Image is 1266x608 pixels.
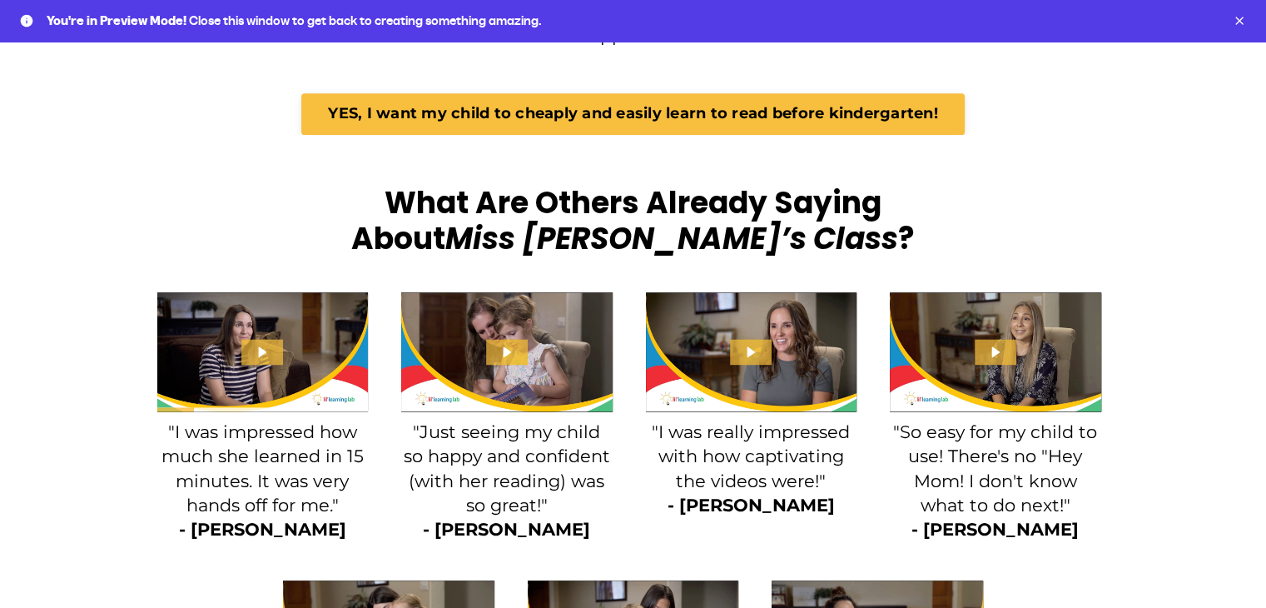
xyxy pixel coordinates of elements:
a: YES, I want my child to cheaply and easily learn to read before kindergarten! [301,93,964,135]
span: Close this window to get back to creating something amazing. [189,12,541,29]
b: - [PERSON_NAME] [668,495,835,516]
em: Miss [PERSON_NAME]’s Class [445,217,898,260]
button: Play Video: file-uploads/sites/2147505858/video/5c04b7-45db-773d-bfa-c0b711014e40_Video_4.mp4 [975,339,1016,366]
button: remove [1233,14,1246,27]
span: "So easy for my child to use! There's no "Hey Mom! I don't know what to do next!" [893,421,1097,516]
span: "I was impressed how much she learned in 15 minutes. It was very hands off for me." [161,421,364,516]
button: Play Video: file-uploads/sites/2147505858/video/420c7-7663-bc64-814-a78c1df27e66_Video_2.mp4 [486,339,528,366]
strong: What Are Others Already Saying About ? [351,182,915,260]
span: "Just seeing my child so happy and confident (with her reading) was so great!" [404,421,610,516]
button: Play Video: file-uploads/sites/2147505858/video/4c23a5-427-264b-fa88-2c45d7d4d31_Video_1.mp4 [241,339,283,366]
b: - [PERSON_NAME] [423,519,590,540]
pds-icon: info circle filled [20,14,33,27]
b: - [PERSON_NAME] [911,519,1079,540]
span: You're in Preview Mode! [47,12,186,29]
button: Play Video: file-uploads/sites/2147505858/video/27ee1fa-baf3-ae4a-3768-4a1dfbcd565_Video_3.mp4 [730,339,772,366]
b: - [PERSON_NAME] [179,519,346,540]
span: "I was really impressed with how captivating the videos were!" [652,421,850,491]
